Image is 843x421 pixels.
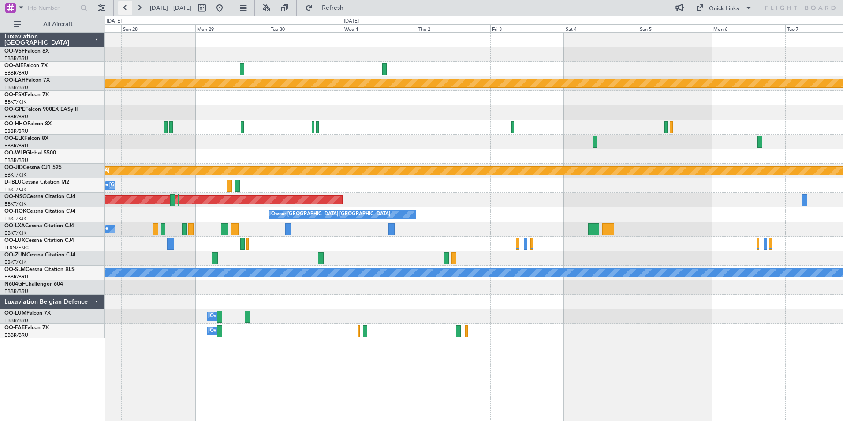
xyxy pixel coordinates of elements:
span: OO-FSX [4,92,25,98]
span: OO-SLM [4,267,26,272]
div: Tue 30 [269,24,343,32]
span: OO-AIE [4,63,23,68]
a: EBKT/KJK [4,215,26,222]
a: LFSN/ENC [4,244,29,251]
a: EBKT/KJK [4,186,26,193]
a: EBBR/BRU [4,70,28,76]
span: Refresh [314,5,351,11]
div: [DATE] [107,18,122,25]
span: OO-WLP [4,150,26,156]
span: OO-ELK [4,136,24,141]
a: EBBR/BRU [4,113,28,120]
span: All Aircraft [23,21,93,27]
div: Sat 4 [564,24,638,32]
div: Owner Melsbroek Air Base [210,324,270,338]
span: OO-JID [4,165,23,170]
a: OO-ZUNCessna Citation CJ4 [4,252,75,258]
div: Sun 5 [638,24,712,32]
span: OO-LUM [4,311,26,316]
a: OO-FAEFalcon 7X [4,325,49,331]
span: D-IBLU [4,180,22,185]
span: OO-VSF [4,49,25,54]
div: Mon 29 [195,24,269,32]
div: Wed 1 [343,24,416,32]
span: [DATE] - [DATE] [150,4,191,12]
a: EBKT/KJK [4,259,26,266]
a: OO-LUMFalcon 7X [4,311,51,316]
a: EBKT/KJK [4,230,26,237]
span: OO-HHO [4,121,27,127]
div: Quick Links [709,4,739,13]
a: EBBR/BRU [4,128,28,135]
a: OO-ELKFalcon 8X [4,136,48,141]
span: OO-LAH [4,78,26,83]
a: EBBR/BRU [4,274,28,280]
a: OO-JIDCessna CJ1 525 [4,165,62,170]
a: EBKT/KJK [4,201,26,207]
a: OO-GPEFalcon 900EX EASy II [4,107,78,112]
a: OO-FSXFalcon 7X [4,92,49,98]
a: EBBR/BRU [4,288,28,295]
a: EBBR/BRU [4,55,28,62]
div: Thu 2 [417,24,490,32]
a: OO-HHOFalcon 8X [4,121,52,127]
a: OO-ROKCessna Citation CJ4 [4,209,75,214]
button: All Aircraft [10,17,96,31]
a: OO-WLPGlobal 5500 [4,150,56,156]
a: OO-AIEFalcon 7X [4,63,48,68]
button: Refresh [301,1,354,15]
span: OO-GPE [4,107,25,112]
a: OO-VSFFalcon 8X [4,49,49,54]
span: OO-LUX [4,238,25,243]
button: Quick Links [691,1,757,15]
span: OO-NSG [4,194,26,199]
div: Owner [GEOGRAPHIC_DATA]-[GEOGRAPHIC_DATA] [271,208,390,221]
a: OO-SLMCessna Citation XLS [4,267,75,272]
a: OO-LUXCessna Citation CJ4 [4,238,74,243]
span: OO-ROK [4,209,26,214]
span: OO-ZUN [4,252,26,258]
a: EBBR/BRU [4,317,28,324]
a: EBKT/KJK [4,99,26,105]
a: D-IBLUCessna Citation M2 [4,180,69,185]
span: N604GF [4,282,25,287]
span: OO-LXA [4,223,25,229]
a: OO-NSGCessna Citation CJ4 [4,194,75,199]
a: OO-LXACessna Citation CJ4 [4,223,74,229]
a: EBBR/BRU [4,84,28,91]
div: Sun 28 [121,24,195,32]
div: Owner Melsbroek Air Base [210,310,270,323]
a: EBBR/BRU [4,332,28,338]
div: Mon 6 [712,24,785,32]
a: N604GFChallenger 604 [4,282,63,287]
input: Trip Number [27,1,78,15]
a: EBKT/KJK [4,172,26,178]
a: EBBR/BRU [4,143,28,149]
a: OO-LAHFalcon 7X [4,78,50,83]
span: OO-FAE [4,325,25,331]
a: EBBR/BRU [4,157,28,164]
div: [DATE] [344,18,359,25]
div: Fri 3 [490,24,564,32]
